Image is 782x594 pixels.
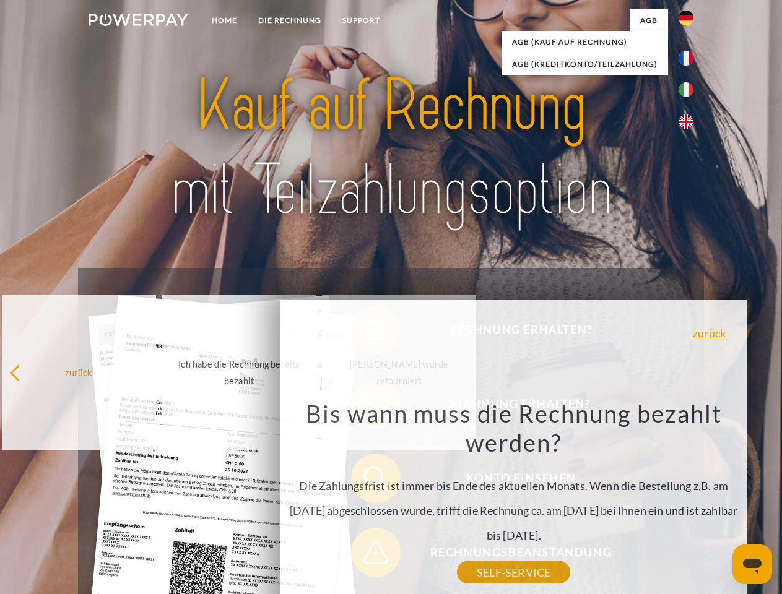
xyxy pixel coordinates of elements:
a: DIE RECHNUNG [248,9,332,32]
img: en [679,114,693,129]
div: Ich habe die Rechnung bereits bezahlt [170,356,309,389]
a: SELF-SERVICE [457,561,570,583]
img: fr [679,51,693,66]
a: AGB (Kauf auf Rechnung) [502,31,668,53]
div: Die Zahlungsfrist ist immer bis Ende des aktuellen Monats. Wenn die Bestellung z.B. am [DATE] abg... [288,398,740,572]
img: de [679,11,693,25]
a: SUPPORT [332,9,391,32]
iframe: Schaltfläche zum Öffnen des Messaging-Fensters [732,544,772,584]
a: agb [630,9,668,32]
div: zurück [9,364,149,381]
a: AGB (Kreditkonto/Teilzahlung) [502,53,668,75]
a: zurück [693,327,726,338]
img: logo-powerpay-white.svg [89,14,188,26]
img: title-powerpay_de.svg [118,59,664,237]
img: it [679,82,693,97]
h3: Bis wann muss die Rechnung bezahlt werden? [288,398,740,458]
a: Home [201,9,248,32]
